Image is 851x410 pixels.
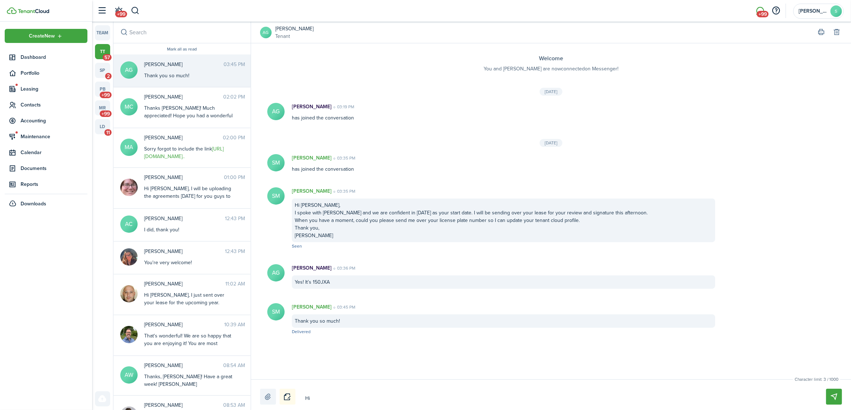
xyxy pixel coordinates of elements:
div: Yes! It’s 150JXA [292,275,715,289]
avatar-text: MA [120,139,138,156]
button: Open resource center [770,5,782,17]
avatar-text: SM [267,154,285,171]
span: Leasing [21,85,87,93]
time: 11:02 AM [225,280,245,288]
avatar-text: AW [120,366,138,384]
a: mr [95,100,110,115]
span: Andrea Coffman [144,215,225,222]
p: [PERSON_NAME] [292,264,332,272]
time: 03:36 PM [332,265,355,271]
span: Kendall Smith [144,280,225,288]
a: sp [95,63,110,78]
p: [PERSON_NAME] [292,154,332,162]
time: 02:02 PM [223,93,245,101]
time: 03:35 PM [332,188,355,195]
p: [PERSON_NAME] [292,303,332,311]
span: Delivered [292,328,311,335]
avatar-text: SM [267,303,285,320]
a: Dashboard [5,50,87,64]
span: +99 [100,92,112,98]
div: Thanks [PERSON_NAME]! Much appreciated! Hope you had a wonderful weekend! [144,104,234,127]
button: Send [826,389,842,405]
time: 08:53 AM [223,401,245,409]
div: Hi [PERSON_NAME], I will be uploading the agreements [DATE] for you guys to sign for the storage ... [144,185,234,268]
time: 10:39 AM [224,321,245,328]
button: Print [816,27,826,38]
time: 03:45 PM [224,61,245,68]
a: Tenant [275,32,314,40]
span: Alex Wrobel [144,362,223,369]
span: Create New [29,34,55,39]
span: Portfolio [21,69,87,77]
span: Calendar [21,149,87,156]
span: Anna Gilman [144,61,224,68]
button: Search [119,27,129,38]
avatar-text: AC [120,215,138,233]
span: Michelle Ault [144,134,223,141]
time: 01:00 PM [224,174,245,181]
time: 12:43 PM [225,248,245,255]
button: Notice [280,389,295,405]
avatar-text: S [830,5,842,17]
span: 11 [104,129,112,136]
a: AG [260,27,272,38]
span: Contacts [21,101,87,109]
div: has joined the conversation [285,154,722,173]
img: Barry Costa [120,326,138,343]
span: Seen [292,243,302,249]
a: tt [95,44,110,59]
div: Hi [PERSON_NAME], I just sent over your lease for the upcoming year. Please ensure you and [PERSO... [144,291,234,352]
p: [PERSON_NAME] [292,187,332,195]
time: 08:54 AM [223,362,245,369]
p: You and [PERSON_NAME] are now connected on Messenger! [265,65,837,73]
div: [DATE] [540,88,562,96]
button: Open menu [5,29,87,43]
span: +99 [115,11,127,17]
div: [DATE] [540,139,562,147]
span: Haley Harrison [144,248,225,255]
img: Kendall Smith [120,285,138,302]
span: Annette Joseph [144,174,224,181]
span: Documents [21,165,87,172]
img: Haley Harrison [120,248,138,266]
div: You're very welcome! [144,259,234,266]
button: Open sidebar [95,4,109,18]
avatar-text: MC [120,98,138,115]
time: 03:45 PM [332,304,355,310]
span: Reports [21,180,87,188]
span: Stephanie [799,9,828,14]
input: search [113,22,251,43]
a: ld [95,119,110,134]
div: I did, thank you! [144,226,234,234]
time: 03:35 PM [332,155,355,161]
span: Meghan Craffey [144,93,223,101]
span: Terra Frey [144,401,223,409]
avatar-text: AG [267,264,285,282]
a: team [95,25,110,40]
span: 57 [103,54,112,61]
img: TenantCloud [18,9,49,13]
small: Character limit: 3 / 1000 [793,376,840,383]
div: Hi [PERSON_NAME], I spoke with [PERSON_NAME] and we are confident in [DATE] as your start date. I... [292,199,715,242]
a: [PERSON_NAME] [275,25,314,32]
time: 03:19 PM [332,104,354,110]
span: Dashboard [21,53,87,61]
img: TenantCloud [7,7,17,14]
a: Reports [5,177,87,191]
div: Thank you so much! [292,314,715,328]
button: Search [131,5,140,17]
span: +99 [100,110,112,117]
span: Accounting [21,117,87,125]
span: Barry Costa [144,321,224,328]
button: Mark all as read [167,47,197,52]
div: has joined the conversation [285,103,722,122]
button: Delete [832,27,842,38]
span: 2 [105,73,112,79]
avatar-text: AG [267,103,285,120]
avatar-text: SM [267,187,285,205]
span: Downloads [21,200,46,208]
div: Thanks, [PERSON_NAME]! Have a great week! [PERSON_NAME] [144,373,234,388]
div: Thank you so much! [144,72,234,79]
